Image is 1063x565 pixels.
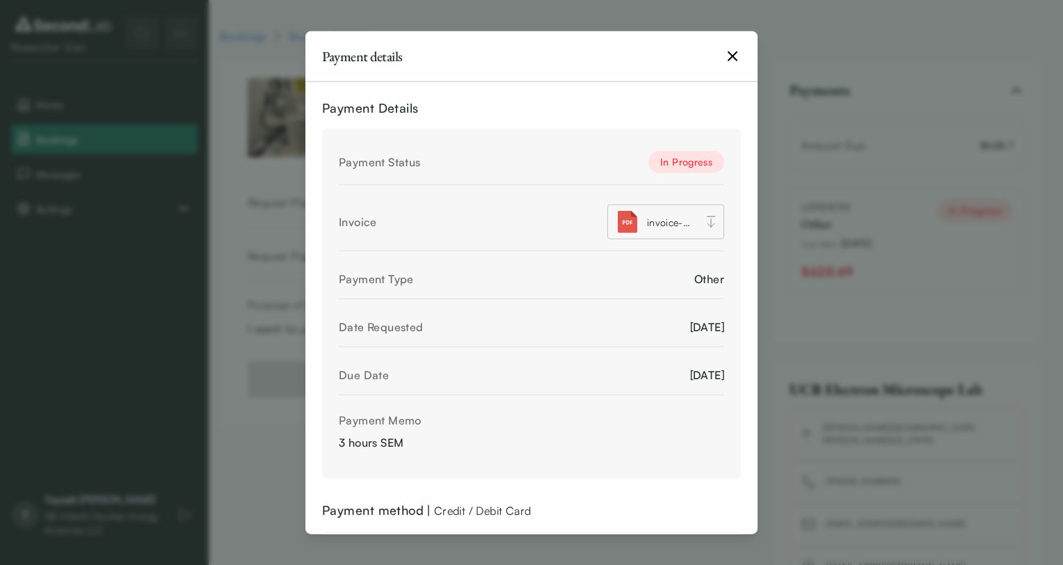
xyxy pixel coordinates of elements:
div: 3 hours SEM [339,434,403,451]
span: Credit / Debit Card [434,502,531,518]
div: Other [694,271,724,287]
span: | [426,501,431,520]
div: Payment Status [339,154,421,170]
span: invoice-ge-hitachi-nuclear-energy-americas-llc-US93YC93.pdf [647,214,696,229]
div: Invoice [339,214,377,230]
div: Payment Type [339,271,414,287]
span: Payment method [322,501,424,520]
div: Payment Details [322,99,419,118]
h2: Payment details [322,49,403,63]
div: [DATE] [690,367,724,383]
img: Attachment icon for pdf [616,211,639,233]
div: Due Date [339,367,389,383]
div: Payment Memo [339,412,422,429]
div: In Progress [648,151,724,173]
div: Date Requested [339,319,424,335]
div: [DATE] [690,319,724,335]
